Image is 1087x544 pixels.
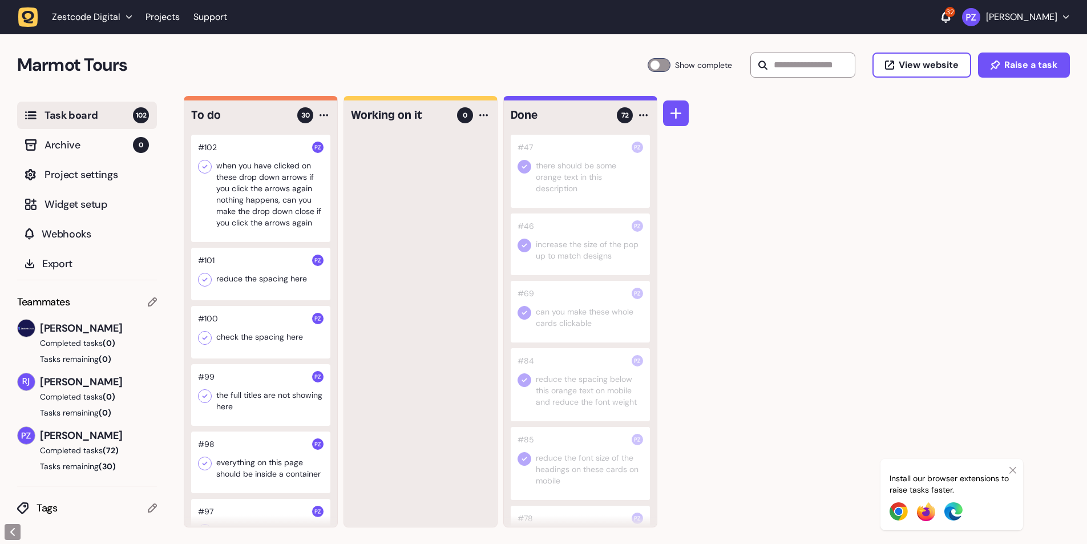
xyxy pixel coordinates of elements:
[312,255,324,266] img: Paris Zisis
[45,196,149,212] span: Widget setup
[103,338,115,348] span: (0)
[133,137,149,153] span: 0
[312,313,324,324] img: Paris Zisis
[45,107,133,123] span: Task board
[312,438,324,450] img: Paris Zisis
[146,7,180,27] a: Projects
[42,226,149,242] span: Webhooks
[17,391,148,402] button: Completed tasks(0)
[962,8,980,26] img: Paris Zisis
[18,427,35,444] img: Paris Zisis
[890,502,908,521] img: Chrome Extension
[632,434,643,445] img: Paris Zisis
[103,392,115,402] span: (0)
[463,110,467,120] span: 0
[17,407,157,418] button: Tasks remaining(0)
[40,320,157,336] span: [PERSON_NAME]
[193,11,227,23] a: Support
[17,337,148,349] button: Completed tasks(0)
[917,502,935,521] img: Firefox Extension
[632,513,643,524] img: Paris Zisis
[18,7,139,27] button: Zestcode Digital
[17,294,70,310] span: Teammates
[17,353,157,365] button: Tasks remaining(0)
[18,373,35,390] img: Riki-leigh Jones
[511,107,609,123] h4: Done
[17,250,157,277] button: Export
[133,107,149,123] span: 102
[17,102,157,129] button: Task board102
[986,11,1057,23] p: [PERSON_NAME]
[621,110,629,120] span: 72
[962,8,1069,26] button: [PERSON_NAME]
[944,502,963,521] img: Edge Extension
[17,220,157,248] button: Webhooks
[17,51,648,79] h2: Marmot Tours
[1004,61,1057,70] span: Raise a task
[899,61,959,70] span: View website
[872,53,971,78] button: View website
[890,473,1014,495] p: Install our browser extensions to raise tasks faster.
[312,371,324,382] img: Paris Zisis
[45,167,149,183] span: Project settings
[18,320,35,337] img: Harry Robinson
[45,137,133,153] span: Archive
[1033,490,1081,538] iframe: LiveChat chat widget
[99,461,116,472] span: (30)
[632,288,643,299] img: Paris Zisis
[351,107,449,123] h4: Working on it
[312,142,324,153] img: Paris Zisis
[675,58,732,72] span: Show complete
[17,445,148,456] button: Completed tasks(72)
[40,428,157,444] span: [PERSON_NAME]
[103,445,119,456] span: (72)
[17,461,157,472] button: Tasks remaining(30)
[632,220,643,232] img: Paris Zisis
[99,408,111,418] span: (0)
[99,354,111,364] span: (0)
[42,256,149,272] span: Export
[37,500,148,516] span: Tags
[17,161,157,188] button: Project settings
[17,131,157,159] button: Archive0
[40,374,157,390] span: [PERSON_NAME]
[191,107,289,123] h4: To do
[52,11,120,23] span: Zestcode Digital
[17,191,157,218] button: Widget setup
[632,355,643,366] img: Paris Zisis
[312,506,324,517] img: Paris Zisis
[632,142,643,153] img: Paris Zisis
[978,53,1070,78] button: Raise a task
[945,7,955,17] div: 32
[301,110,310,120] span: 30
